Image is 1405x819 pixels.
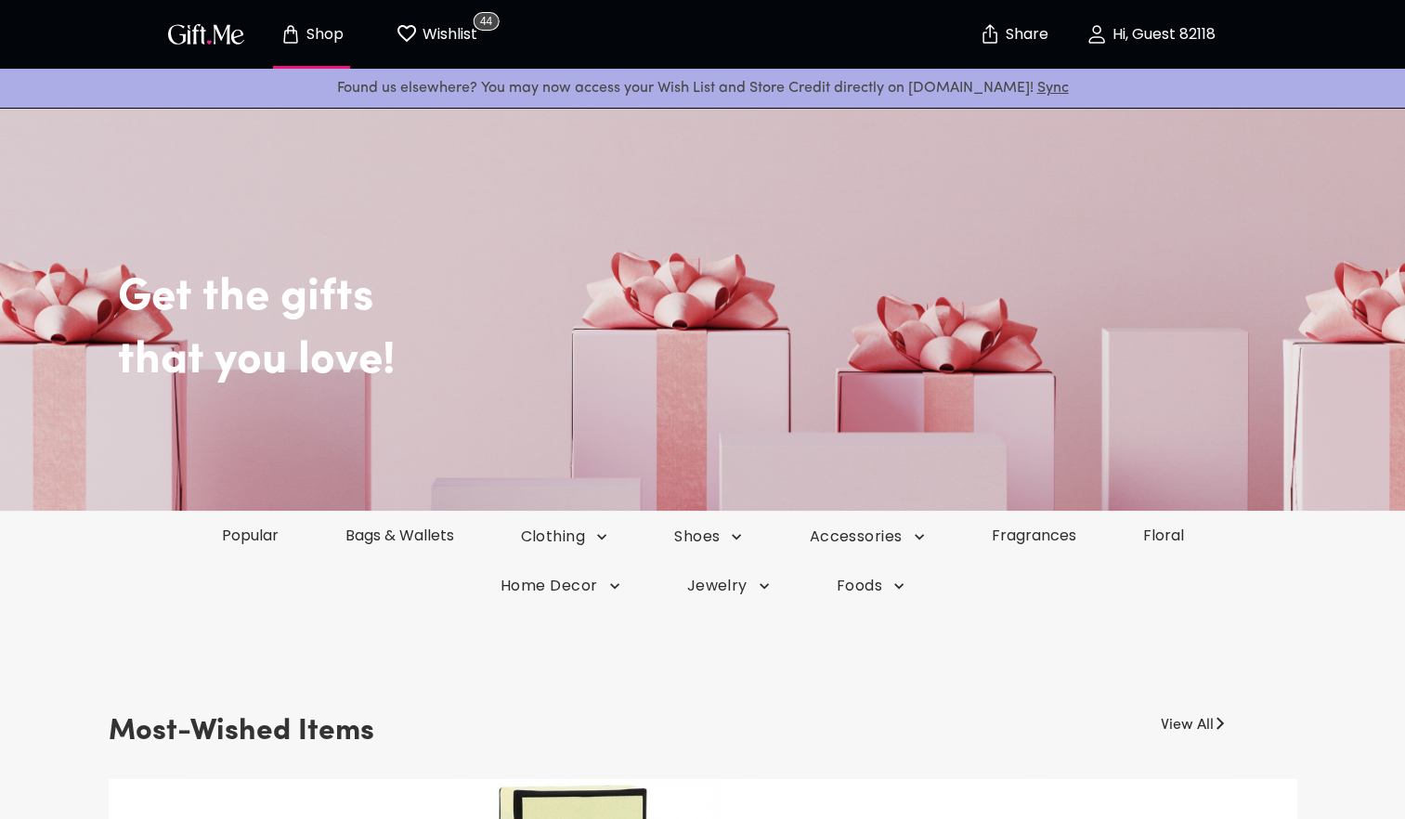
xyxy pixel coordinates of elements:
[1058,5,1243,64] button: Hi, Guest 82118
[488,526,642,547] button: Clothing
[958,525,1110,546] a: Fragrances
[501,576,620,596] span: Home Decor
[641,526,775,547] button: Shoes
[1037,81,1069,96] a: Sync
[15,76,1390,100] p: Found us elsewhere? You may now access your Wish List and Store Credit directly on [DOMAIN_NAME]!
[163,23,250,45] button: GiftMe Logo
[1001,27,1048,43] p: Share
[775,526,957,547] button: Accessories
[1108,27,1216,43] p: Hi, Guest 82118
[302,27,344,43] p: Shop
[418,22,477,46] p: Wishlist
[1161,707,1214,736] a: View All
[674,526,742,547] span: Shoes
[474,12,499,31] span: 44
[1110,525,1217,546] a: Floral
[687,576,770,596] span: Jewelry
[118,334,1372,388] h2: that you love!
[837,576,904,596] span: Foods
[385,5,488,64] button: Wishlist page
[189,525,312,546] a: Popular
[312,525,488,546] a: Bags & Wallets
[109,707,374,757] h3: Most-Wished Items
[979,23,1001,45] img: secure
[654,576,803,596] button: Jewelry
[982,2,1047,67] button: Share
[118,215,1372,325] h2: Get the gifts
[521,526,608,547] span: Clothing
[809,526,924,547] span: Accessories
[467,576,654,596] button: Home Decor
[803,576,938,596] button: Foods
[164,20,248,47] img: GiftMe Logo
[261,5,363,64] button: Store page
